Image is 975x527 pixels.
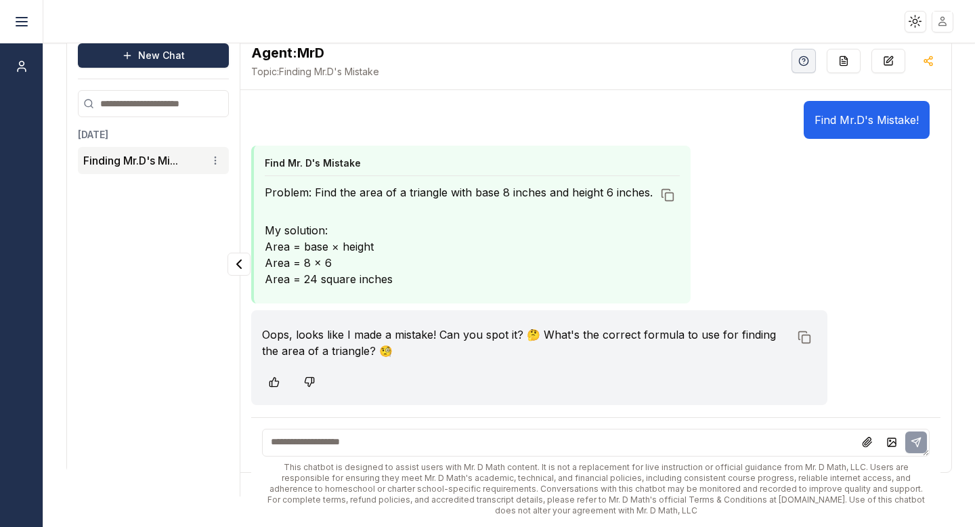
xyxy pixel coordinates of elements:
button: Conversation options [207,152,223,169]
p: Problem: Find the area of a triangle with base 8 inches and height 6 inches. [265,184,653,201]
h3: [DATE] [78,128,229,142]
button: Collapse panel [227,253,251,276]
p: Find Mr.D's Mistake! [815,112,919,128]
img: placeholder-user.jpg [933,12,953,31]
button: New Chat [78,43,229,68]
p: My solution: Area = base × height Area = 8 × 6 Area = 24 square inches [265,222,653,287]
button: Re-Fill Questions [827,49,861,73]
p: Oops, looks like I made a mistake! Can you spot it? 🤔 What's the correct formula to use for findi... [262,326,789,359]
button: Help Videos [792,49,816,73]
div: This chatbot is designed to assist users with Mr. D Math content. It is not a replacement for liv... [262,462,929,516]
h4: Find Mr. D's Mistake [265,156,361,170]
span: Finding Mr.D's Mistake [251,65,379,79]
h2: MrD [251,43,379,62]
button: Finding Mr.D's Mi... [83,152,178,169]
